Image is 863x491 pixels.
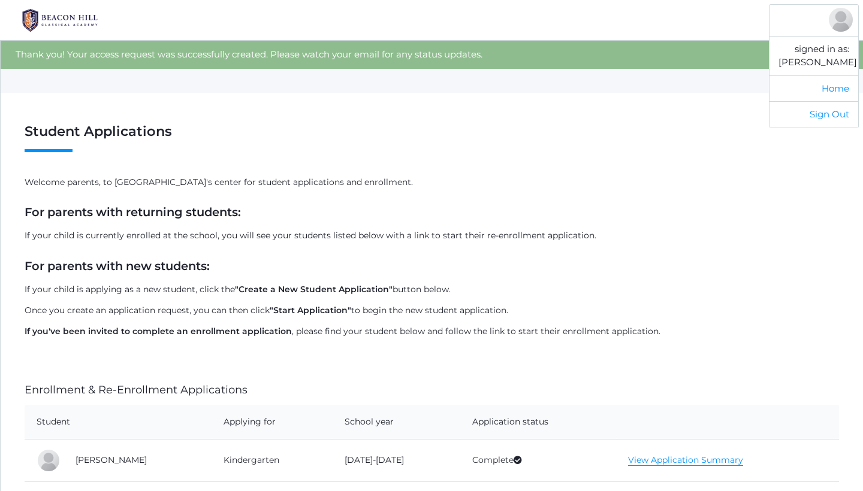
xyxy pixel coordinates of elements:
div: Amanda Intlekofer [829,8,853,32]
th: Student [25,405,212,440]
h1: Student Applications [25,124,839,153]
th: Applying for [212,405,333,440]
p: Once you create an application request, you can then click to begin the new student application. [25,304,839,317]
th: Application status [460,405,617,440]
a: Sign Out [770,101,858,128]
td: [DATE]-[DATE] [333,439,460,481]
td: Kindergarten [212,439,333,481]
p: If your child is currently enrolled at the school, you will see your students listed below with a... [25,229,839,242]
td: Complete [460,439,617,481]
strong: For parents with returning students: [25,205,241,219]
a: View Application Summary [628,454,743,466]
div: Thank you! Your access request was successfully created. Please watch your email for any status u... [1,41,863,69]
a: Home [770,75,858,102]
strong: For parents with new students: [25,259,210,273]
strong: "Start Application" [270,305,351,316]
h4: Enrollment & Re-Enrollment Applications [25,384,839,396]
strong: "Create a New Student Application" [235,284,393,295]
p: Welcome parents, to [GEOGRAPHIC_DATA]'s center for student applications and enrollment. [25,176,839,189]
p: , please find your student below and follow the link to start their enrollment application. [25,325,839,338]
strong: If you've been invited to complete an enrollment application [25,326,292,337]
img: BHCALogos-05-308ed15e86a5a0abce9b8dd61676a3503ac9727e845dece92d48e8588c001991.png [15,5,105,35]
p: If your child is applying as a new student, click the button below. [25,283,839,296]
div: Corbin Intlekofer [37,448,61,472]
li: signed in as: [PERSON_NAME] [770,36,858,75]
th: School year [333,405,460,440]
td: [PERSON_NAME] [64,439,212,481]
